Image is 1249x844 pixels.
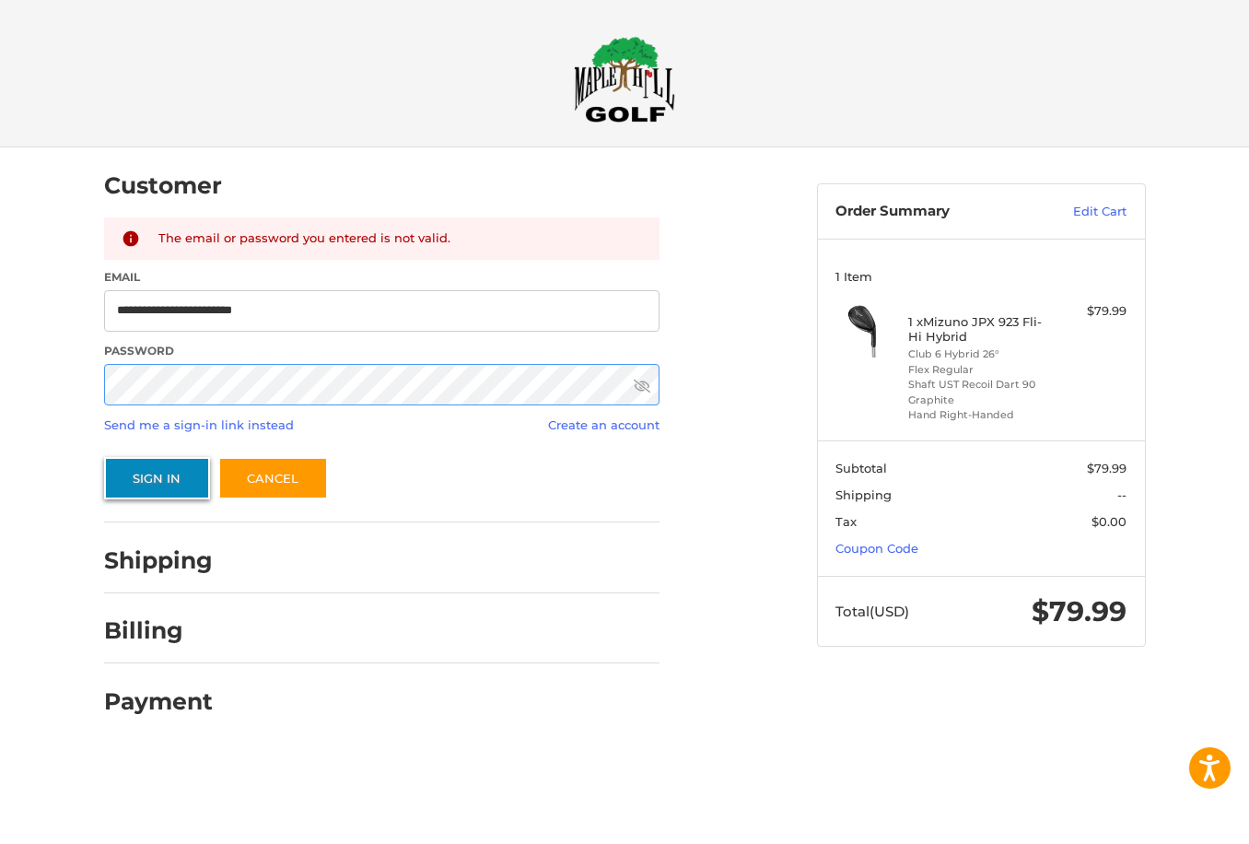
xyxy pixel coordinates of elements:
span: $79.99 [1087,461,1126,475]
div: The email or password you entered is not valid. [158,229,642,249]
a: Send me a sign-in link instead [104,417,294,432]
span: Total (USD) [835,603,909,620]
a: Create an account [548,417,660,432]
a: Cancel [218,457,328,499]
a: Coupon Code [835,541,918,556]
span: $79.99 [1032,594,1126,628]
h3: Order Summary [835,203,1033,221]
h4: 1 x Mizuno JPX 923 Fli-Hi Hybrid [908,314,1049,345]
h3: 1 Item [835,269,1126,284]
li: Hand Right-Handed [908,407,1049,423]
li: Shaft UST Recoil Dart 90 Graphite [908,377,1049,407]
h2: Billing [104,616,212,645]
label: Email [104,269,660,286]
h2: Payment [104,687,213,716]
label: Password [104,343,660,359]
img: Maple Hill Golf [574,36,675,123]
h2: Shipping [104,546,213,575]
span: Tax [835,514,857,529]
div: $79.99 [1054,302,1126,321]
a: Edit Cart [1033,203,1126,221]
h2: Customer [104,171,222,200]
span: Shipping [835,487,892,502]
span: Subtotal [835,461,887,475]
span: $0.00 [1091,514,1126,529]
span: -- [1117,487,1126,502]
li: Flex Regular [908,362,1049,378]
li: Club 6 Hybrid 26° [908,346,1049,362]
button: Sign In [104,457,210,499]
